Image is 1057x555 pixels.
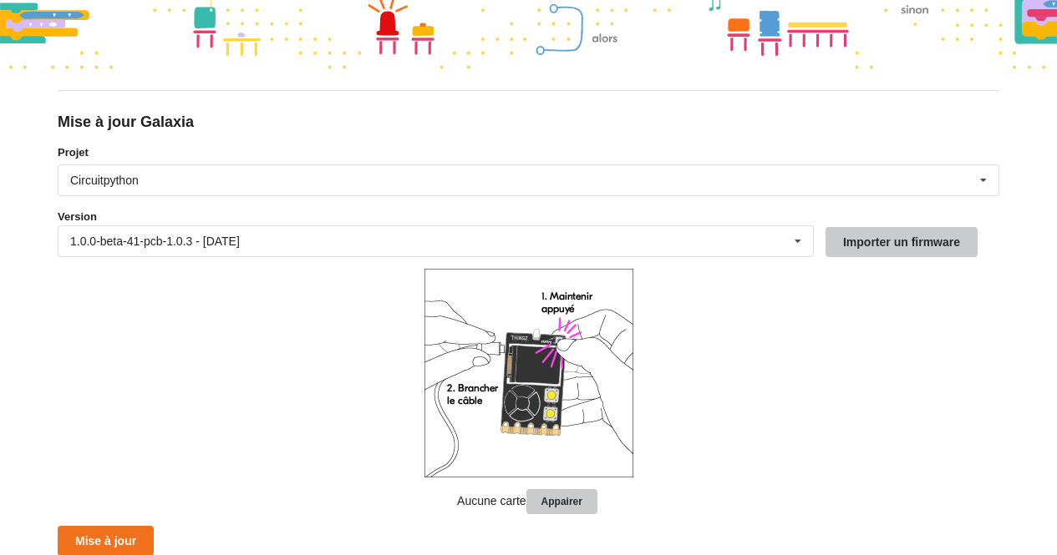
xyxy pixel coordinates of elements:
[58,209,97,225] label: Version
[526,489,597,515] button: Appairer
[58,144,999,161] label: Projet
[70,235,240,247] div: 1.0.0-beta-41-pcb-1.0.3 - [DATE]
[826,227,978,257] button: Importer un firmware
[424,269,633,477] img: galaxia_plug.png
[70,174,139,186] div: Circuitpython
[58,113,999,132] div: Mise à jour Galaxia
[58,489,999,515] p: Aucune carte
